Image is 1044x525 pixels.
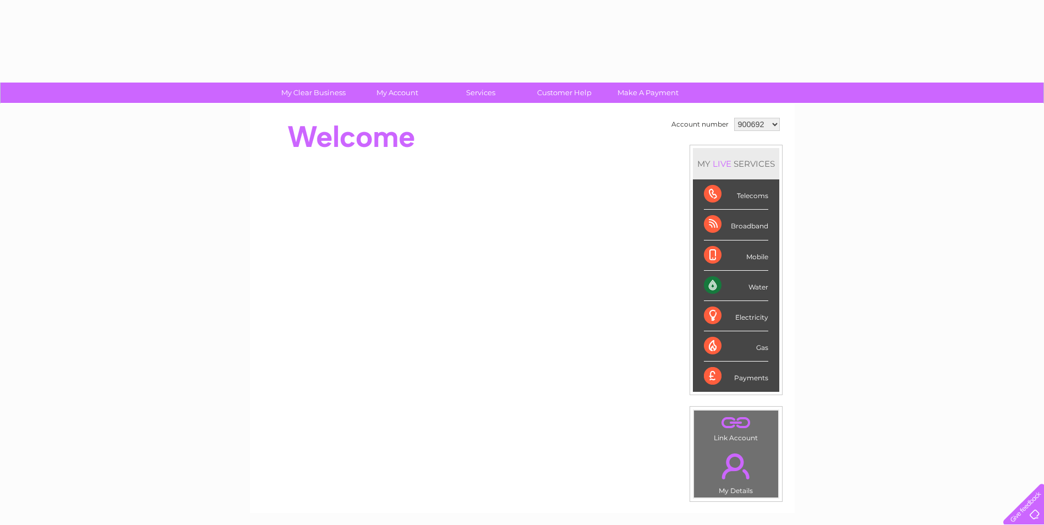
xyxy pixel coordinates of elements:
div: Broadband [704,210,768,240]
a: Customer Help [519,83,610,103]
a: . [697,413,775,433]
div: Electricity [704,301,768,331]
a: Services [435,83,526,103]
div: LIVE [710,158,734,169]
div: MY SERVICES [693,148,779,179]
div: Water [704,271,768,301]
a: My Clear Business [268,83,359,103]
td: My Details [693,444,779,498]
div: Payments [704,362,768,391]
div: Telecoms [704,179,768,210]
td: Account number [669,115,731,134]
div: Gas [704,331,768,362]
a: Make A Payment [603,83,693,103]
a: My Account [352,83,442,103]
a: . [697,447,775,485]
div: Mobile [704,240,768,271]
td: Link Account [693,410,779,445]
